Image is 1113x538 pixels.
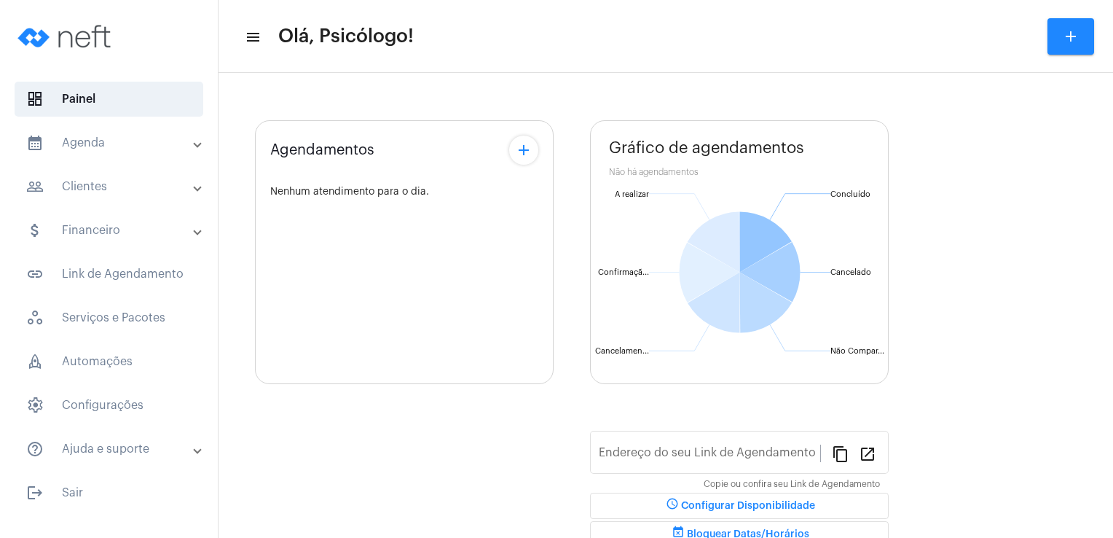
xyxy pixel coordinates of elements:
[15,300,203,335] span: Serviços e Pacotes
[15,257,203,292] span: Link de Agendamento
[9,432,218,467] mat-expansion-panel-header: sidenav iconAjuda e suporte
[609,139,804,157] span: Gráfico de agendamentos
[9,213,218,248] mat-expansion-panel-header: sidenav iconFinanceiro
[859,445,876,462] mat-icon: open_in_new
[595,347,649,355] text: Cancelamen...
[278,25,414,48] span: Olá, Psicólogo!
[26,397,44,414] span: sidenav icon
[12,7,121,66] img: logo-neft-novo-2.png
[270,142,374,158] span: Agendamentos
[26,222,44,239] mat-icon: sidenav icon
[26,134,44,152] mat-icon: sidenav icon
[515,141,532,159] mat-icon: add
[26,440,44,458] mat-icon: sidenav icon
[598,268,649,277] text: Confirmaçã...
[26,309,44,327] span: sidenav icon
[26,134,194,152] mat-panel-title: Agenda
[590,493,889,519] button: Configurar Disponibilidade
[245,28,259,46] mat-icon: sidenav icon
[599,449,820,462] input: Link
[270,187,538,198] div: Nenhum atendimento para o dia.
[830,190,870,198] text: Concluído
[615,190,649,198] text: A realizar
[9,125,218,160] mat-expansion-panel-header: sidenav iconAgenda
[832,445,849,462] mat-icon: content_copy
[26,90,44,108] span: sidenav icon
[664,497,681,515] mat-icon: schedule
[26,440,194,458] mat-panel-title: Ajuda e suporte
[664,501,815,511] span: Configurar Disponibilidade
[15,475,203,510] span: Sair
[830,268,871,276] text: Cancelado
[26,222,194,239] mat-panel-title: Financeiro
[9,169,218,204] mat-expansion-panel-header: sidenav iconClientes
[26,265,44,283] mat-icon: sidenav icon
[15,344,203,379] span: Automações
[704,480,880,490] mat-hint: Copie ou confira seu Link de Agendamento
[830,347,884,355] text: Não Compar...
[15,82,203,117] span: Painel
[26,178,194,195] mat-panel-title: Clientes
[26,178,44,195] mat-icon: sidenav icon
[15,388,203,423] span: Configurações
[26,353,44,370] span: sidenav icon
[26,484,44,502] mat-icon: sidenav icon
[1062,28,1079,45] mat-icon: add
